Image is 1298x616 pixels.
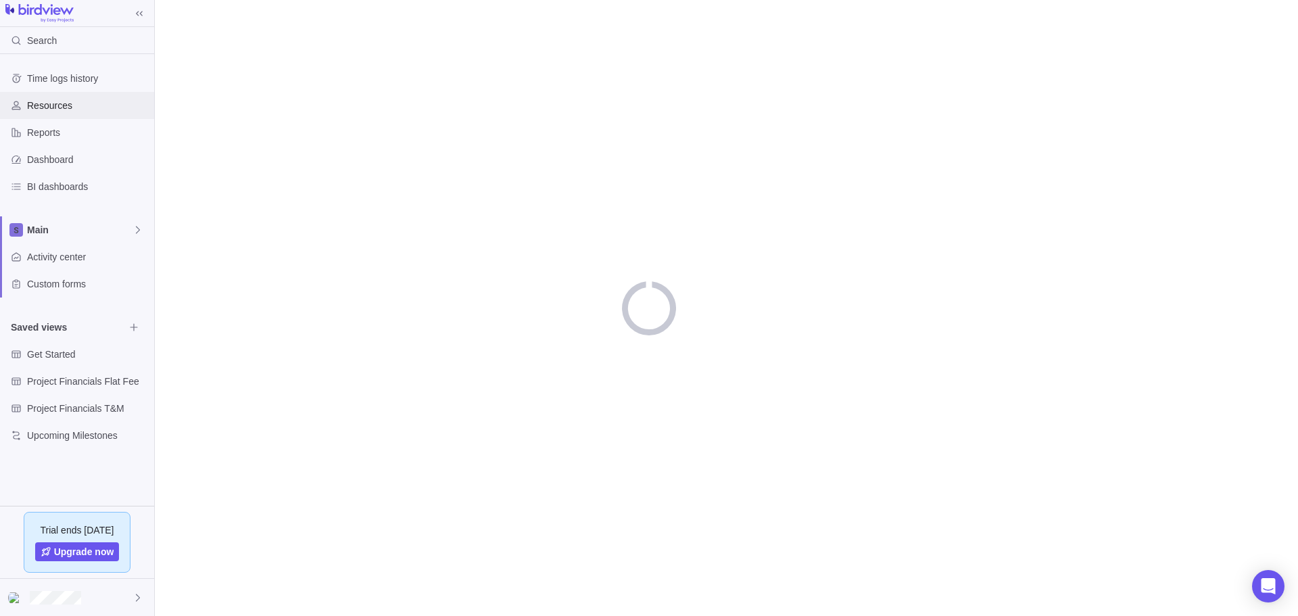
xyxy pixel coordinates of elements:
[124,318,143,337] span: Browse views
[27,153,149,166] span: Dashboard
[27,34,57,47] span: Search
[27,375,149,388] span: Project Financials Flat Fee
[27,277,149,291] span: Custom forms
[1252,570,1284,602] div: Open Intercom Messenger
[27,429,149,442] span: Upcoming Milestones
[8,592,24,603] img: Show
[27,126,149,139] span: Reports
[27,72,149,85] span: Time logs history
[35,542,120,561] a: Upgrade now
[54,545,114,559] span: Upgrade now
[8,590,24,606] div: Chris Tucker
[27,250,149,264] span: Activity center
[27,99,149,112] span: Resources
[27,348,149,361] span: Get Started
[27,180,149,193] span: BI dashboards
[27,223,133,237] span: Main
[622,281,676,335] div: loading
[5,4,74,23] img: logo
[11,321,124,334] span: Saved views
[41,523,114,537] span: Trial ends [DATE]
[27,402,149,415] span: Project Financials T&M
